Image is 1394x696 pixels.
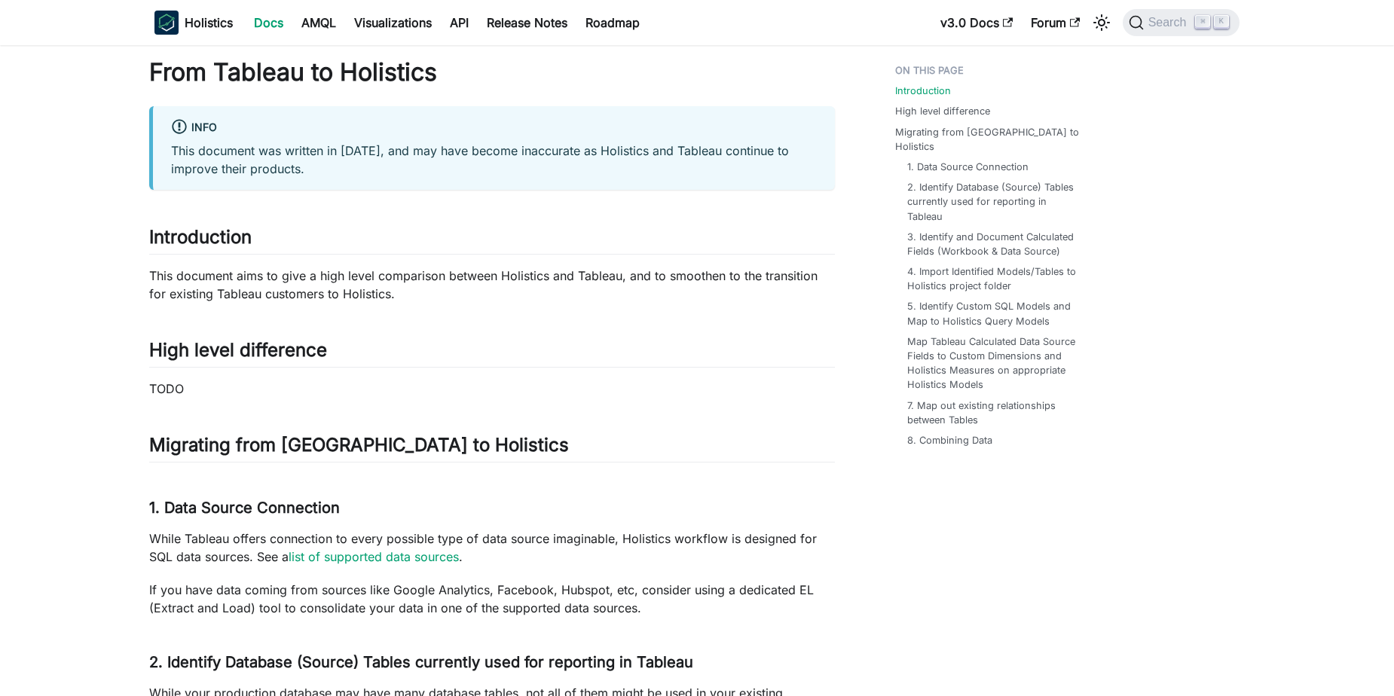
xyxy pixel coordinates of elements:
a: AMQL [292,11,345,35]
a: Visualizations [345,11,441,35]
a: 4. Import Identified Models/Tables to Holistics project folder [907,264,1084,293]
a: Docs [245,11,292,35]
a: 8. Combining Data [907,433,992,447]
a: 7. Map out existing relationships between Tables [907,398,1084,427]
a: Forum [1022,11,1089,35]
a: HolisticsHolistics [154,11,233,35]
a: Map Tableau Calculated Data Source Fields to Custom Dimensions and Holistics Measures on appropri... [907,334,1084,392]
a: 5. Identify Custom SQL Models and Map to Holistics Query Models [907,299,1084,328]
span: Search [1144,16,1196,29]
button: Search (Command+K) [1123,9,1240,36]
a: 2. Identify Database (Source) Tables currently used for reporting in Tableau [907,180,1084,224]
h3: 2. Identify Database (Source) Tables currently used for reporting in Tableau [149,653,835,672]
a: Migrating from [GEOGRAPHIC_DATA] to Holistics [895,125,1090,154]
a: list of supported data sources [289,549,459,564]
h2: High level difference [149,339,835,368]
b: Holistics [185,14,233,32]
a: 1. Data Source Connection [907,160,1029,174]
a: v3.0 Docs [931,11,1022,35]
kbd: K [1214,15,1229,29]
a: High level difference [895,104,990,118]
a: Release Notes [478,11,576,35]
img: Holistics [154,11,179,35]
h1: From Tableau to Holistics [149,57,835,87]
h2: Introduction [149,226,835,255]
a: Roadmap [576,11,649,35]
p: This document aims to give a high level comparison between Holistics and Tableau, and to smoothen... [149,267,835,303]
p: This document was written in [DATE], and may have become inaccurate as Holistics and Tableau cont... [171,142,817,178]
a: API [441,11,478,35]
div: info [171,118,817,138]
a: Introduction [895,84,951,98]
a: 3. Identify and Document Calculated Fields (Workbook & Data Source) [907,230,1084,258]
p: If you have data coming from sources like Google Analytics, Facebook, Hubspot, etc, consider usin... [149,581,835,617]
p: While Tableau offers connection to every possible type of data source imaginable, Holistics workf... [149,530,835,566]
button: Switch between dark and light mode (currently light mode) [1090,11,1114,35]
h3: 1. Data Source Connection [149,499,835,517]
kbd: ⌘ [1195,15,1210,29]
p: TODO [149,380,835,398]
h2: Migrating from [GEOGRAPHIC_DATA] to Holistics [149,434,835,462]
